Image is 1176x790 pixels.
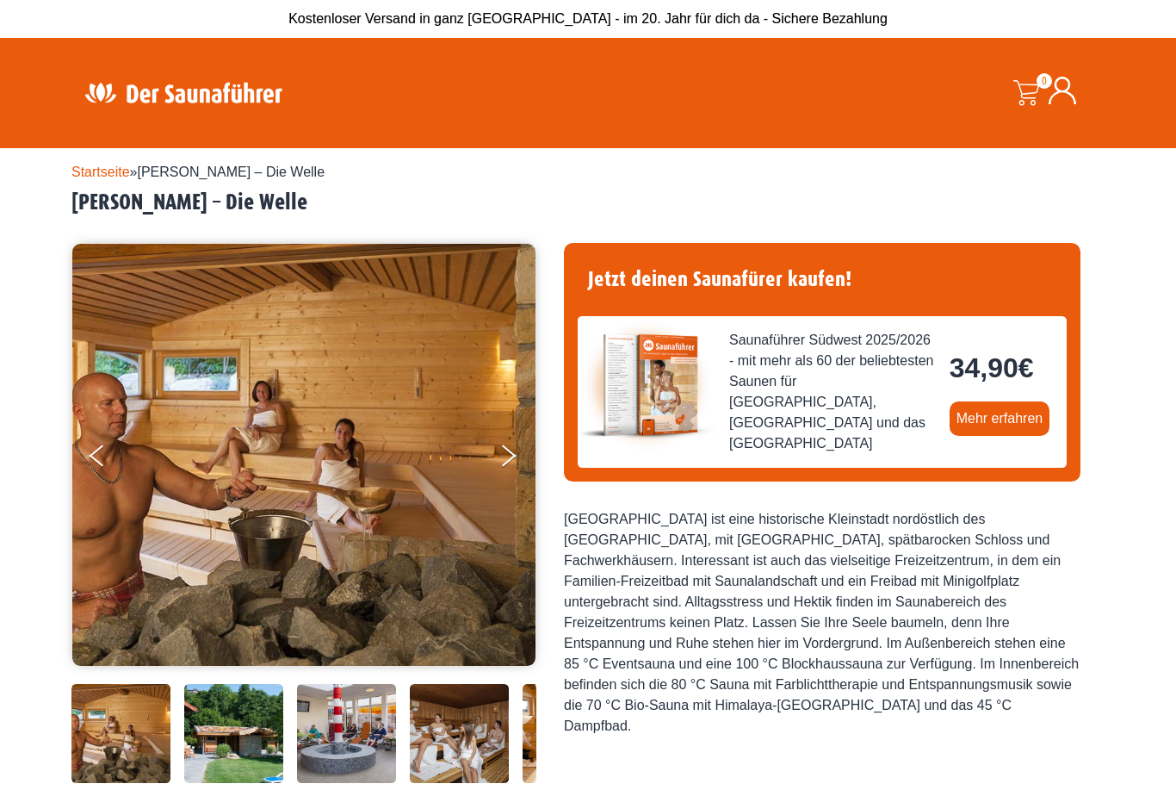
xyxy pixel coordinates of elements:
[138,165,325,179] span: [PERSON_NAME] – Die Welle
[71,165,325,179] span: »
[729,330,936,454] span: Saunaführer Südwest 2025/2026 - mit mehr als 60 der beliebtesten Saunen für [GEOGRAPHIC_DATA], [G...
[578,257,1067,302] h4: Jetzt deinen Saunafürer kaufen!
[950,352,1034,383] bdi: 34,90
[288,11,888,26] span: Kostenloser Versand in ganz [GEOGRAPHIC_DATA] - im 20. Jahr für dich da - Sichere Bezahlung
[71,165,130,179] a: Startseite
[1018,352,1034,383] span: €
[950,401,1050,436] a: Mehr erfahren
[578,316,715,454] img: der-saunafuehrer-2025-suedwest.jpg
[498,438,542,481] button: Next
[71,190,1105,216] h2: [PERSON_NAME] – Die Welle
[90,438,133,481] button: Previous
[564,509,1080,737] div: [GEOGRAPHIC_DATA] ist eine historische Kleinstadt nordöstlich des [GEOGRAPHIC_DATA], mit [GEOGRAP...
[1037,73,1052,89] span: 0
